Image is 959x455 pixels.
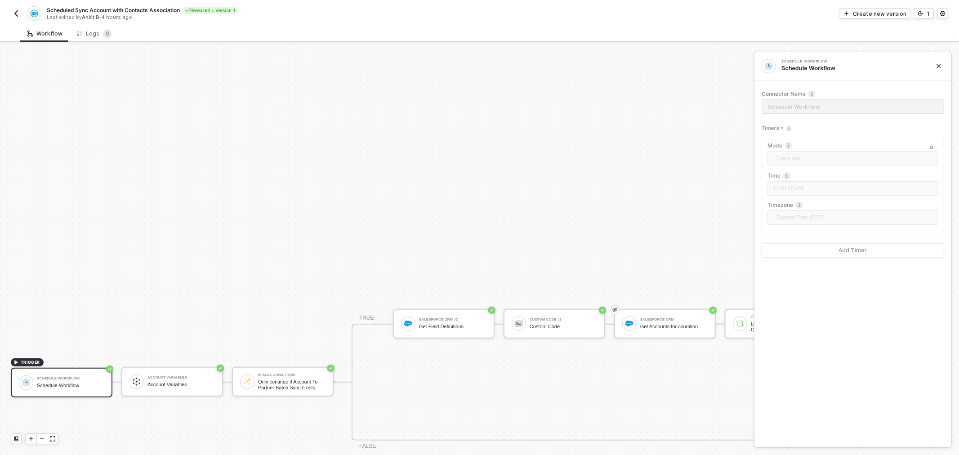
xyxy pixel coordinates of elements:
span: Every day [776,152,933,165]
img: icon-info [796,201,803,209]
div: Schedule Workflow [781,64,922,72]
div: Iterate [751,315,818,319]
img: icon [404,320,412,328]
label: Connector Name [762,90,944,98]
div: Add Timer [839,247,867,254]
button: Create new version [840,8,910,19]
span: icon-versioning [918,11,923,16]
span: Eastern Time (EST) [776,211,933,224]
div: Get Field Definitions [419,324,486,330]
img: back [13,10,20,17]
span: icon-play [28,436,34,442]
span: icon-play [13,360,19,365]
div: Loop through Salesforce CRM: data - Records [751,321,818,332]
img: icon [625,320,633,328]
img: icon-info [785,142,792,149]
div: Schedule Workflow [37,383,104,388]
div: Only continue if Account To Partner Batch Sync Exists [258,379,326,390]
input: Enter description [762,99,944,114]
span: TRIGGER [21,359,40,366]
button: 1 [914,8,934,19]
label: Timezone [767,201,938,209]
span: Ankit B [82,14,99,20]
div: Last edited by - 4 hours ago [47,14,479,21]
div: Released • Version 1 [183,7,237,14]
span: icon-success-page [488,307,495,314]
img: icon [243,378,251,386]
img: icon [22,379,30,387]
span: icon-play [844,11,849,16]
span: icon-settings [940,11,946,16]
img: icon [133,378,141,386]
img: icon [515,320,523,328]
img: icon [736,320,744,328]
span: eye-invisible [612,306,618,313]
img: icon-info [808,90,816,98]
span: icon-success-page [217,365,224,372]
sup: 0 [103,29,112,38]
span: Timers [762,123,784,134]
span: icon-minus [39,436,45,442]
div: 1 [927,10,930,18]
span: icon-close [936,63,941,69]
div: Custom Code #2 [530,318,597,321]
span: icon-success-page [599,307,606,314]
button: Add Timer [762,243,944,258]
div: TRUE [359,314,374,322]
span: Scheduled Sync Account with Contacts Association [47,6,180,14]
div: Account Variables [147,382,215,388]
span: icon-success-page [327,365,335,372]
div: FALSE [359,442,376,451]
img: integration-icon [765,62,773,70]
div: Schedule Workflow [781,60,916,63]
div: Get Accounts for condition [640,324,708,330]
div: Create new version [853,10,906,18]
div: Workflow [27,30,62,37]
span: icon-success-page [709,307,717,314]
div: Schedule Workflow [37,377,104,380]
span: icon-success-page [106,366,113,373]
div: Salesforce CRM [640,318,708,321]
img: integration-icon [30,9,38,18]
div: If-Else Conditions [258,373,326,377]
button: back [11,8,22,19]
div: Account Variables [147,376,215,379]
label: Time [767,172,938,179]
img: icon-info [786,126,792,131]
label: Mode [767,142,938,149]
img: icon-info [783,172,790,179]
div: Salesforce CRM #2 [419,318,486,321]
div: Custom Code [530,324,597,330]
span: icon-expand [50,436,55,442]
div: Logs [77,29,112,38]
